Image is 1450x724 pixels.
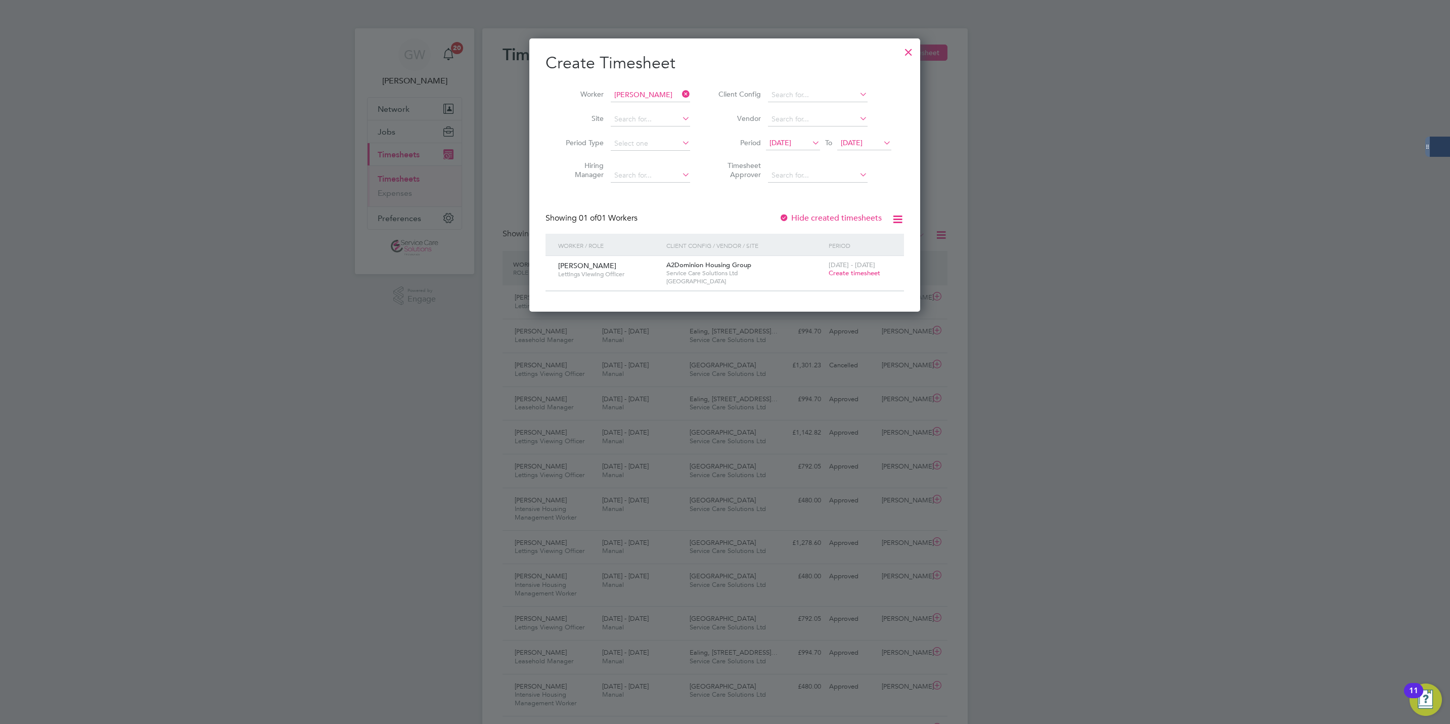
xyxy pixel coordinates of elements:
input: Search for... [611,112,690,126]
input: Select one [611,137,690,151]
div: Showing [546,213,640,224]
input: Search for... [611,88,690,102]
span: A2Dominion Housing Group [666,261,751,269]
label: Period Type [558,138,604,147]
input: Search for... [768,112,868,126]
span: Create timesheet [829,269,880,277]
div: 11 [1409,691,1418,704]
label: Client Config [715,90,761,99]
div: Client Config / Vendor / Site [664,234,826,257]
input: Search for... [768,88,868,102]
label: Hiring Manager [558,161,604,179]
input: Search for... [611,168,690,183]
span: 01 of [579,213,597,223]
label: Vendor [715,114,761,123]
label: Period [715,138,761,147]
div: Period [826,234,894,257]
span: [DATE] [769,138,791,147]
label: Site [558,114,604,123]
button: Open Resource Center, 11 new notifications [1410,684,1442,716]
span: To [822,136,835,149]
div: Worker / Role [556,234,664,257]
label: Worker [558,90,604,99]
span: [DATE] - [DATE] [829,261,875,269]
label: Timesheet Approver [715,161,761,179]
h2: Create Timesheet [546,53,904,74]
span: Service Care Solutions Ltd [666,269,824,277]
span: Lettings Viewing Officer [558,270,659,278]
input: Search for... [768,168,868,183]
span: [PERSON_NAME] [558,261,616,270]
span: 01 Workers [579,213,638,223]
span: [GEOGRAPHIC_DATA] [666,277,824,285]
label: Hide created timesheets [779,213,882,223]
span: [DATE] [841,138,863,147]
